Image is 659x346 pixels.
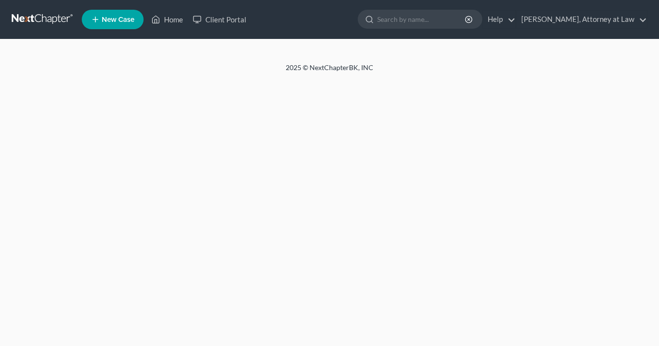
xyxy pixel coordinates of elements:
[188,11,251,28] a: Client Portal
[102,16,134,23] span: New Case
[146,11,188,28] a: Home
[516,11,647,28] a: [PERSON_NAME], Attorney at Law
[377,10,466,28] input: Search by name...
[52,63,607,80] div: 2025 © NextChapterBK, INC
[483,11,515,28] a: Help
